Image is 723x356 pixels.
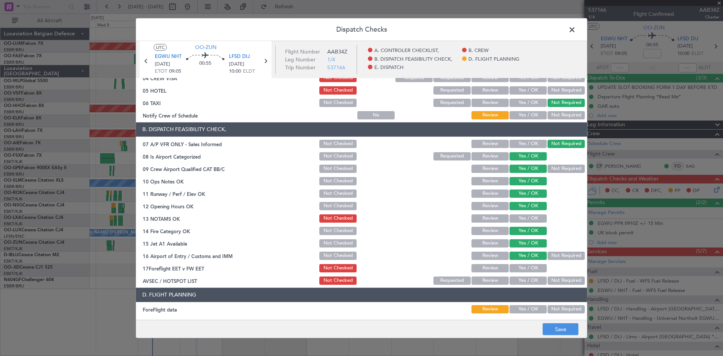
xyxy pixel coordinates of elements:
button: Not Required [548,305,585,313]
header: Dispatch Checks [136,18,587,41]
button: Not Required [548,165,585,173]
button: Not Required [548,140,585,148]
button: Not Required [548,252,585,260]
button: Not Required [548,86,585,95]
button: Not Required [548,277,585,285]
button: Not Required [548,99,585,107]
button: Not Required [548,111,585,119]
